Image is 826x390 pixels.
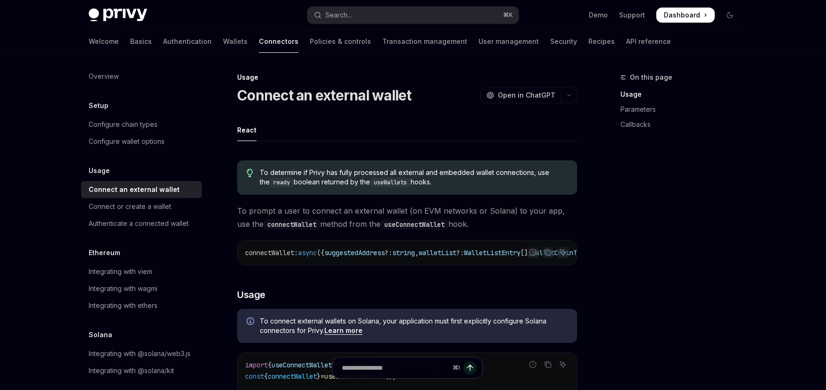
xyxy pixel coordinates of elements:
span: Usage [237,288,265,301]
a: Connect or create a wallet [81,198,202,215]
span: To determine if Privy has fully processed all external and embedded wallet connections, use the b... [260,168,568,187]
span: async [298,249,317,257]
svg: Tip [247,169,253,177]
span: To connect external wallets on Solana, your application must first explicitly configure Solana co... [260,316,568,335]
code: useWallets [370,178,411,187]
a: Configure wallet options [81,133,202,150]
h5: Setup [89,100,108,111]
div: Search... [325,9,352,21]
div: Usage [237,73,577,82]
img: dark logo [89,8,147,22]
span: , [415,249,419,257]
a: Integrating with ethers [81,297,202,314]
span: ?: [456,249,464,257]
a: Configure chain types [81,116,202,133]
span: WalletListEntry [464,249,520,257]
div: Overview [89,71,119,82]
a: Overview [81,68,202,85]
div: Integrating with @solana/web3.js [89,348,190,359]
a: Usage [620,87,745,102]
code: useConnectWallet [380,219,448,230]
code: ready [270,178,294,187]
button: Send message [463,361,477,374]
input: Ask a question... [342,357,449,378]
div: Integrating with ethers [89,300,157,311]
a: Transaction management [382,30,467,53]
a: Recipes [588,30,615,53]
div: Integrating with viem [89,266,152,277]
a: Security [550,30,577,53]
a: Callbacks [620,117,745,132]
div: Connect an external wallet [89,184,180,195]
div: React [237,119,256,141]
a: Connect an external wallet [81,181,202,198]
a: Authentication [163,30,212,53]
h5: Solana [89,329,112,340]
div: Connect or create a wallet [89,201,171,212]
a: Support [619,10,645,20]
a: Connectors [259,30,298,53]
a: Wallets [223,30,248,53]
div: Authenticate a connected wallet [89,218,189,229]
a: Welcome [89,30,119,53]
div: Integrating with wagmi [89,283,157,294]
span: ⌘ K [503,11,513,19]
a: Authenticate a connected wallet [81,215,202,232]
span: Dashboard [664,10,700,20]
a: User management [479,30,539,53]
span: ({ [317,249,324,257]
a: Policies & controls [310,30,371,53]
div: Configure chain types [89,119,157,130]
div: Integrating with @solana/kit [89,365,174,376]
button: Report incorrect code [527,246,539,258]
h5: Usage [89,165,110,176]
a: Dashboard [656,8,715,23]
button: Open search [307,7,519,24]
code: connectWallet [264,219,320,230]
svg: Info [247,317,256,327]
a: Basics [130,30,152,53]
span: On this page [630,72,672,83]
button: Open in ChatGPT [480,87,561,103]
h5: Ethereum [89,247,120,258]
a: Parameters [620,102,745,117]
div: Configure wallet options [89,136,165,147]
a: API reference [626,30,671,53]
button: Toggle dark mode [722,8,737,23]
button: Copy the contents from the code block [542,246,554,258]
span: To prompt a user to connect an external wallet (on EVM networks or Solana) to your app, use the m... [237,204,577,231]
span: : [294,249,298,257]
span: Open in ChatGPT [498,91,555,100]
span: connectWallet [245,249,294,257]
a: Demo [589,10,608,20]
h1: Connect an external wallet [237,87,412,104]
a: Integrating with viem [81,263,202,280]
span: ?: [385,249,392,257]
button: Ask AI [557,246,569,258]
a: Learn more [324,326,363,335]
span: suggestedAddress [324,249,385,257]
span: [], [520,249,532,257]
a: Integrating with wagmi [81,280,202,297]
a: Integrating with @solana/kit [81,362,202,379]
span: string [392,249,415,257]
a: Integrating with @solana/web3.js [81,345,202,362]
span: walletList [419,249,456,257]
